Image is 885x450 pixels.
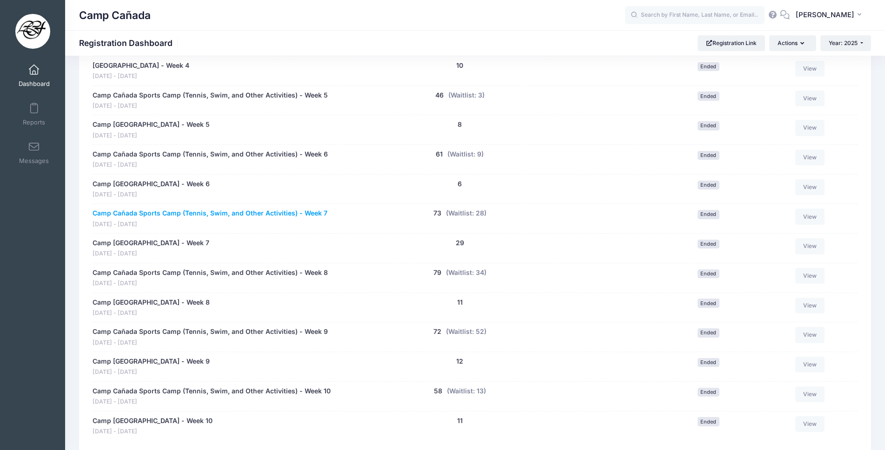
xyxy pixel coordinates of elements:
h1: Registration Dashboard [79,38,180,48]
button: 72 [433,327,441,337]
button: 6 [458,179,462,189]
a: [GEOGRAPHIC_DATA] - Week 4 [93,61,189,71]
span: Ended [698,181,719,189]
a: Camp Cañada Sports Camp (Tennis, Swim, and Other Activities) - Week 5 [93,91,328,100]
button: (Waitlist: 3) [448,91,485,100]
span: [DATE] - [DATE] [93,368,210,377]
button: (Waitlist: 9) [447,150,484,159]
a: Reports [12,98,56,130]
a: View [795,120,825,136]
button: 46 [435,91,444,100]
span: [DATE] - [DATE] [93,427,213,436]
span: Ended [698,269,719,278]
a: View [795,179,825,195]
span: [DATE] - [DATE] [93,72,189,81]
button: (Waitlist: 28) [446,209,486,218]
a: Camp Cañada Sports Camp (Tennis, Swim, and Other Activities) - Week 10 [93,386,331,396]
a: View [795,91,825,106]
button: [PERSON_NAME] [790,5,871,26]
a: View [795,61,825,77]
span: Ended [698,358,719,367]
button: 10 [456,61,463,71]
span: [PERSON_NAME] [796,10,854,20]
span: [DATE] - [DATE] [93,220,327,229]
span: Reports [23,118,45,126]
button: 58 [434,386,442,396]
span: Dashboard [19,80,50,88]
span: Ended [698,210,719,219]
span: [DATE] - [DATE] [93,339,328,347]
a: Camp Cañada Sports Camp (Tennis, Swim, and Other Activities) - Week 9 [93,327,328,337]
button: (Waitlist: 52) [446,327,486,337]
a: Registration Link [698,35,765,51]
button: Year: 2025 [820,35,871,51]
a: Dashboard [12,59,56,92]
span: [DATE] - [DATE] [93,249,209,258]
span: [DATE] - [DATE] [93,161,328,170]
span: [DATE] - [DATE] [93,398,331,406]
button: (Waitlist: 34) [446,268,486,278]
a: Camp [GEOGRAPHIC_DATA] - Week 8 [93,298,210,307]
span: Ended [698,240,719,248]
span: [DATE] - [DATE] [93,279,328,288]
span: Ended [698,151,719,160]
span: Year: 2025 [829,39,858,46]
a: View [795,298,825,313]
a: Camp Cañada Sports Camp (Tennis, Swim, and Other Activities) - Week 7 [93,209,327,218]
button: Actions [769,35,816,51]
span: Ended [698,299,719,307]
input: Search by First Name, Last Name, or Email... [625,6,765,25]
a: View [795,150,825,165]
button: 11 [457,298,463,307]
span: Ended [698,62,719,71]
span: Ended [698,328,719,337]
span: [DATE] - [DATE] [93,102,328,111]
button: 8 [458,120,462,130]
a: Camp [GEOGRAPHIC_DATA] - Week 9 [93,357,210,366]
span: Ended [698,121,719,130]
a: View [795,209,825,224]
button: 11 [457,416,463,426]
span: [DATE] - [DATE] [93,309,210,318]
a: Camp [GEOGRAPHIC_DATA] - Week 6 [93,179,210,189]
a: Messages [12,137,56,169]
a: View [795,416,825,432]
button: 73 [433,209,441,218]
button: 29 [456,238,464,248]
button: 61 [436,150,443,159]
img: Camp Cañada [15,14,50,49]
a: View [795,327,825,343]
span: Ended [698,91,719,100]
span: Messages [19,157,49,165]
button: 12 [456,357,463,366]
a: View [795,357,825,372]
a: View [795,238,825,254]
button: (Waitlist: 13) [447,386,486,396]
span: [DATE] - [DATE] [93,190,210,199]
h1: Camp Cañada [79,5,151,26]
a: Camp Cañada Sports Camp (Tennis, Swim, and Other Activities) - Week 6 [93,150,328,159]
span: [DATE] - [DATE] [93,131,210,140]
span: Ended [698,417,719,426]
a: Camp [GEOGRAPHIC_DATA] - Week 10 [93,416,213,426]
a: Camp [GEOGRAPHIC_DATA] - Week 7 [93,238,209,248]
button: 79 [433,268,441,278]
span: Ended [698,388,719,397]
a: View [795,386,825,402]
a: View [795,268,825,284]
a: Camp Cañada Sports Camp (Tennis, Swim, and Other Activities) - Week 8 [93,268,328,278]
a: Camp [GEOGRAPHIC_DATA] - Week 5 [93,120,210,130]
